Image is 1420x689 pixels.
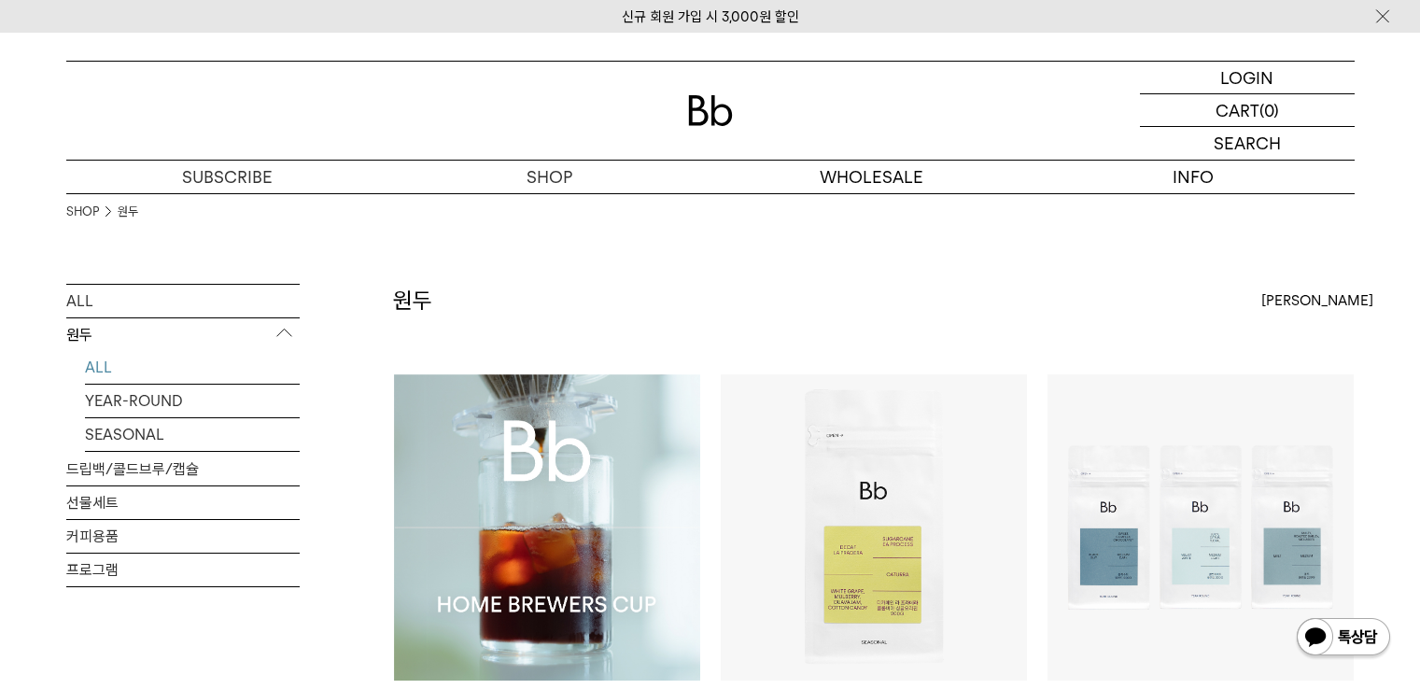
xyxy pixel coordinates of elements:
[1214,127,1281,160] p: SEARCH
[393,285,432,316] h2: 원두
[1216,94,1259,126] p: CART
[66,285,300,317] a: ALL
[1140,62,1355,94] a: LOGIN
[688,95,733,126] img: 로고
[1220,62,1273,93] p: LOGIN
[85,418,300,451] a: SEASONAL
[622,8,799,25] a: 신규 회원 가입 시 3,000원 할인
[66,203,99,221] a: SHOP
[66,486,300,519] a: 선물세트
[66,318,300,352] p: 원두
[85,351,300,384] a: ALL
[66,453,300,485] a: 드립백/콜드브루/캡슐
[66,520,300,553] a: 커피용품
[66,554,300,586] a: 프로그램
[1140,94,1355,127] a: CART (0)
[710,161,1033,193] p: WHOLESALE
[721,374,1027,681] img: 콜롬비아 라 프라데라 디카페인
[66,161,388,193] a: SUBSCRIBE
[1047,374,1354,681] img: 블렌드 커피 3종 (각 200g x3)
[1259,94,1279,126] p: (0)
[118,203,138,221] a: 원두
[388,161,710,193] a: SHOP
[1261,289,1373,312] span: [PERSON_NAME]
[85,385,300,417] a: YEAR-ROUND
[394,374,700,681] img: Bb 홈 브루어스 컵
[1295,616,1392,661] img: 카카오톡 채널 1:1 채팅 버튼
[1033,161,1355,193] p: INFO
